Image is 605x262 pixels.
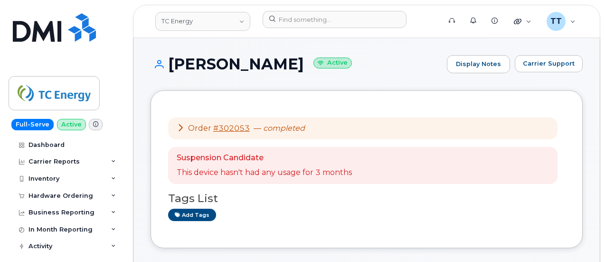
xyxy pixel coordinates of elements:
[177,167,352,178] p: This device hasn't had any usage for 3 months
[188,124,211,133] span: Order
[254,124,305,133] span: —
[313,58,352,68] small: Active
[213,124,250,133] a: #302053
[447,55,510,73] a: Display Notes
[151,56,442,72] h1: [PERSON_NAME]
[168,209,216,221] a: Add tags
[177,153,352,164] p: Suspension Candidate
[263,124,305,133] em: completed
[564,221,598,255] iframe: Messenger Launcher
[523,59,575,68] span: Carrier Support
[515,55,583,72] button: Carrier Support
[168,193,565,204] h3: Tags List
